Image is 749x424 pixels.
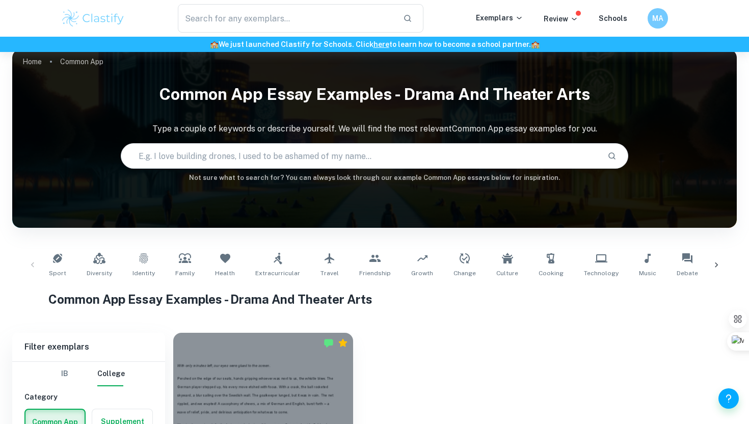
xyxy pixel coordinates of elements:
span: Friendship [359,269,391,278]
h6: Filter exemplars [12,333,165,361]
span: Family [175,269,195,278]
a: here [373,40,389,48]
span: Identity [132,269,155,278]
span: Cooking [539,269,564,278]
span: Extracurricular [255,269,300,278]
p: Review [544,13,578,24]
h1: Common App Essay Examples - Drama And Theater Arts [12,78,737,111]
span: Growth [411,269,433,278]
span: Sport [49,269,66,278]
span: 🏫 [531,40,540,48]
span: Technology [584,269,619,278]
input: E.g. I love building drones, I used to be ashamed of my name... [121,142,599,170]
div: Premium [338,338,348,348]
span: Debate [677,269,698,278]
a: Home [22,55,42,69]
p: Common App [60,56,103,67]
div: Filter type choice [52,362,125,386]
button: College [97,362,125,386]
h6: We just launched Clastify for Schools. Click to learn how to become a school partner. [2,39,747,50]
h6: Not sure what to search for? You can always look through our example Common App essays below for ... [12,173,737,183]
p: Exemplars [476,12,523,23]
button: Search [603,147,621,165]
span: Health [215,269,235,278]
span: Travel [320,269,339,278]
span: 🏫 [210,40,219,48]
button: MA [648,8,668,29]
h6: Category [24,391,153,403]
img: Marked [324,338,334,348]
h6: MA [652,13,664,24]
img: Clastify logo [61,8,125,29]
a: Schools [599,14,627,22]
input: Search for any exemplars... [178,4,395,33]
span: Music [639,269,656,278]
button: Help and Feedback [718,388,739,409]
h1: Common App Essay Examples - Drama And Theater Arts [48,290,701,308]
span: Change [453,269,476,278]
span: Culture [496,269,518,278]
span: Diversity [87,269,112,278]
p: Type a couple of keywords or describe yourself. We will find the most relevant Common App essay e... [12,123,737,135]
button: IB [52,362,77,386]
